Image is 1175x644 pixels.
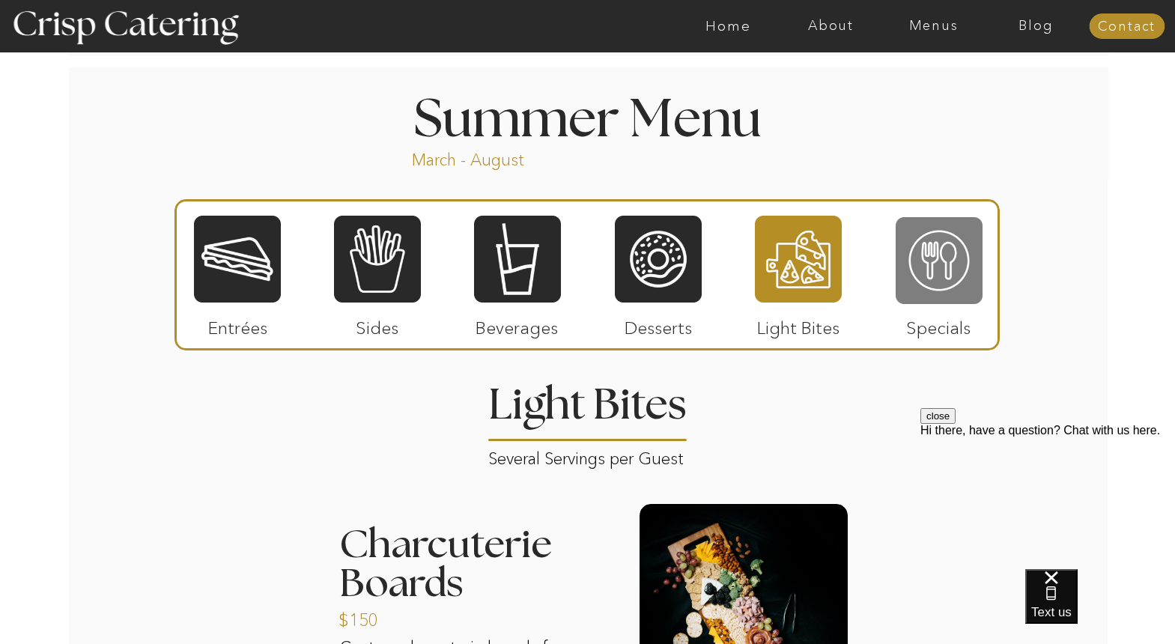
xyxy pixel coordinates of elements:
[380,94,796,139] h1: Summer Menu
[780,19,882,34] a: About
[749,303,848,346] p: Light Bites
[412,149,618,166] p: March - August
[889,303,989,346] p: Specials
[985,19,1087,34] a: Blog
[339,526,615,604] h3: Charcuterie Boards
[483,384,693,439] h2: Light Bites
[327,303,427,346] p: Sides
[488,444,688,461] p: Several Servings per Guest
[882,19,985,34] a: Menus
[338,595,438,638] a: $150
[1025,569,1175,644] iframe: podium webchat widget bubble
[467,303,567,346] p: Beverages
[609,303,708,346] p: Desserts
[188,303,288,346] p: Entrées
[920,408,1175,588] iframe: podium webchat widget prompt
[677,19,780,34] a: Home
[1089,19,1165,34] a: Contact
